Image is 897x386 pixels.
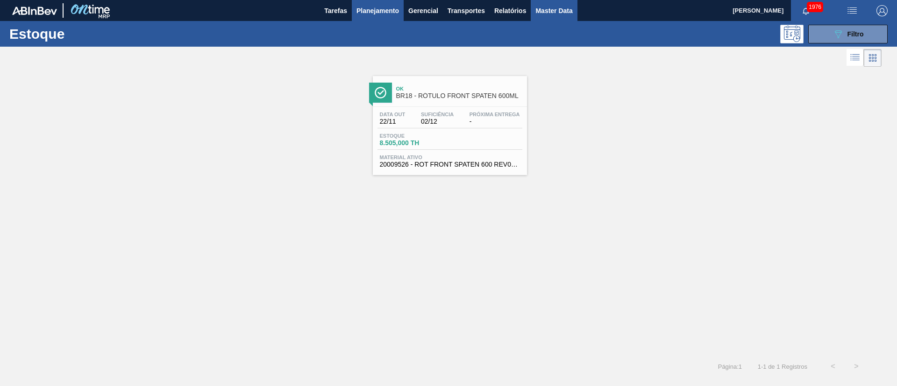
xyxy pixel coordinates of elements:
[808,25,888,43] button: Filtro
[396,86,522,91] span: Ok
[821,355,845,378] button: <
[470,118,520,125] span: -
[324,5,347,16] span: Tarefas
[791,4,821,17] button: Notificações
[448,5,485,16] span: Transportes
[847,5,858,16] img: userActions
[380,112,406,117] span: Data out
[380,161,520,168] span: 20009526 - ROT FRONT SPATEN 600 REV02 CX27MIL
[756,363,807,370] span: 1 - 1 de 1 Registros
[9,28,149,39] h1: Estoque
[421,118,454,125] span: 02/12
[356,5,399,16] span: Planejamento
[718,363,742,370] span: Página : 1
[380,140,445,147] span: 8.505,000 TH
[470,112,520,117] span: Próxima Entrega
[535,5,572,16] span: Master Data
[380,133,445,139] span: Estoque
[380,118,406,125] span: 22/11
[408,5,438,16] span: Gerencial
[494,5,526,16] span: Relatórios
[12,7,57,15] img: TNhmsLtSVTkK8tSr43FrP2fwEKptu5GPRR3wAAAABJRU5ErkJggg==
[421,112,454,117] span: Suficiência
[847,49,864,67] div: Visão em Lista
[845,355,868,378] button: >
[847,30,864,38] span: Filtro
[375,87,386,98] img: Ícone
[380,154,520,160] span: Material ativo
[366,69,532,175] a: ÍconeOkBR18 - RÓTULO FRONT SPATEN 600MLData out22/11Suficiência02/12Próxima Entrega-Estoque8.505,...
[396,92,522,99] span: BR18 - RÓTULO FRONT SPATEN 600ML
[876,5,888,16] img: Logout
[780,25,804,43] div: Pogramando: nenhum usuário selecionado
[864,49,882,67] div: Visão em Cards
[807,2,823,12] span: 1976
